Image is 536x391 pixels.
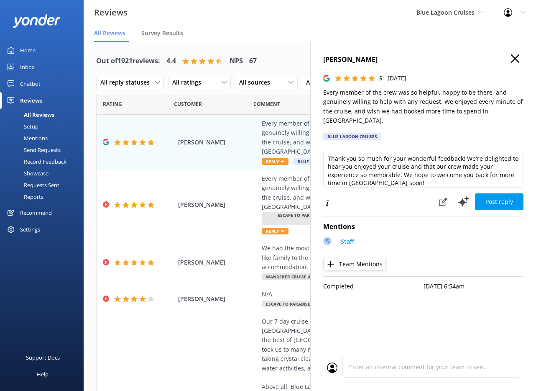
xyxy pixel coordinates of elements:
button: Post reply [475,193,523,210]
div: We had the most wonderful experience, from the crew making us all feel like family to the places ... [262,244,467,272]
div: Settings [20,221,40,238]
h4: NPS [230,56,243,67]
textarea: Thank you so much for your wonderful feedback! We're delighted to hear you enjoyed your cruise an... [323,150,523,188]
div: Requests Sent [5,179,59,191]
div: Reviews [20,92,42,109]
div: N/A [262,290,467,299]
div: Help [37,366,48,383]
div: Inbox [20,59,35,75]
span: Blue Lagoon Cruises [416,8,475,16]
h4: 4.4 [166,56,176,67]
p: Staff [341,237,354,246]
span: Escape to Paradise Cruise 7 Nights - Orchid Deck Including Moments at [GEOGRAPHIC_DATA] (Adult Only) [262,212,462,225]
div: Every member of the crew was so helpful, happy to be there, and genuinely willing to help with an... [262,119,467,157]
span: All ratings [172,78,206,87]
div: Mentions [5,132,48,144]
button: Close [511,54,519,64]
h4: Out of 1921 reviews: [96,56,160,67]
p: [DATE] 6:54am [424,282,524,291]
span: Wanderer Cruise 4 Nights - Orchid Deck (Adult Only) [262,273,395,280]
span: Question [253,100,280,108]
img: yonder-white-logo.png [13,14,61,28]
span: Reply [262,158,288,165]
span: All Reviews [94,29,125,37]
a: Record Feedback [5,156,84,167]
span: [PERSON_NAME] [178,200,258,209]
a: Mentions [5,132,84,144]
div: Record Feedback [5,156,66,167]
div: Blue Lagoon Cruises [323,133,381,140]
span: Date [103,100,122,108]
a: Staff [337,237,354,248]
h4: 67 [249,56,257,67]
div: Support Docs [26,349,60,366]
p: Completed [323,282,424,291]
div: Chatbot [20,75,41,92]
h4: Mentions [323,221,523,232]
div: Showcase [5,167,48,179]
a: Requests Sent [5,179,84,191]
h3: Reviews [94,6,128,19]
button: Team Mentions [323,258,386,270]
div: Recommend [20,204,52,221]
a: Setup [5,121,84,132]
a: Reports [5,191,84,203]
div: Reports [5,191,43,203]
p: [DATE] [388,74,406,83]
div: Every member of the crew was so helpful, happy to be there, and genuinely willing to help with an... [262,174,467,212]
img: user_profile.svg [327,363,337,373]
a: Send Requests [5,144,84,156]
div: All Reviews [5,109,54,121]
span: All products [306,78,346,87]
span: [PERSON_NAME] [178,294,258,304]
span: All sources [239,78,275,87]
span: Date [174,100,202,108]
span: Reply [262,228,288,234]
a: All Reviews [5,109,84,121]
h4: [PERSON_NAME] [323,54,523,65]
span: All reply statuses [100,78,155,87]
p: Every member of the crew was so helpful, happy to be there, and genuinely willing to help with an... [323,88,523,126]
a: Showcase [5,167,84,179]
span: Escape to Paradise Cruise 7 Nights - Hibiscus Deck (Adult Only) [262,301,418,307]
div: S [323,237,332,245]
div: Setup [5,121,38,132]
span: [PERSON_NAME] [178,258,258,267]
span: Survey Results [141,29,183,37]
span: Blue Lagoon Cruises [294,158,352,165]
span: 5 [379,74,383,82]
span: [PERSON_NAME] [178,138,258,147]
div: Send Requests [5,144,61,156]
div: Home [20,42,36,59]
